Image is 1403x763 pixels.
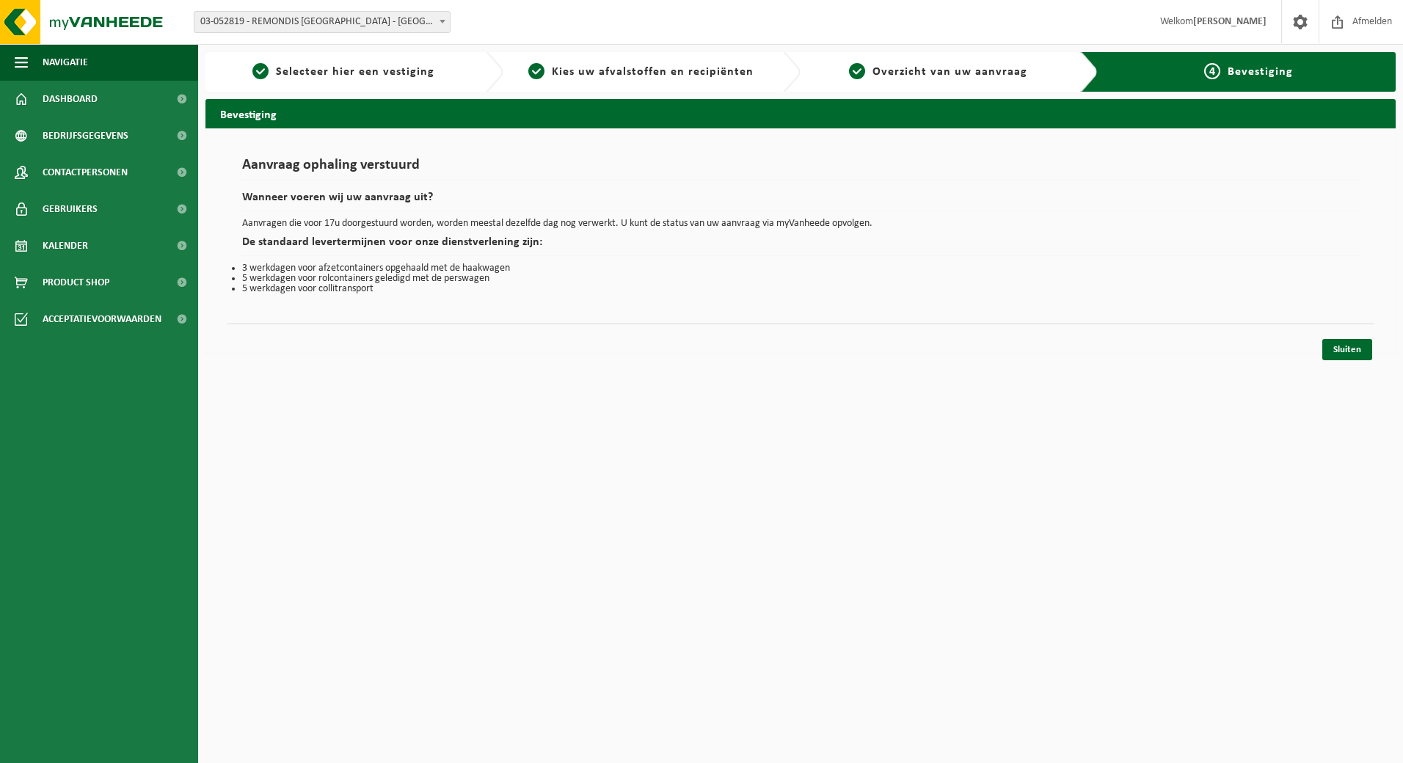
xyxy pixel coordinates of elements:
[872,66,1027,78] span: Overzicht van uw aanvraag
[43,227,88,264] span: Kalender
[213,63,474,81] a: 1Selecteer hier een vestiging
[43,191,98,227] span: Gebruikers
[205,99,1396,128] h2: Bevestiging
[242,274,1359,284] li: 5 werkdagen voor rolcontainers geledigd met de perswagen
[1204,63,1220,79] span: 4
[849,63,865,79] span: 3
[276,66,434,78] span: Selecteer hier een vestiging
[1193,16,1267,27] strong: [PERSON_NAME]
[43,301,161,337] span: Acceptatievoorwaarden
[194,11,451,33] span: 03-052819 - REMONDIS WEST-VLAANDEREN - OOSTENDE
[808,63,1069,81] a: 3Overzicht van uw aanvraag
[43,264,109,301] span: Product Shop
[43,81,98,117] span: Dashboard
[43,117,128,154] span: Bedrijfsgegevens
[194,12,450,32] span: 03-052819 - REMONDIS WEST-VLAANDEREN - OOSTENDE
[1228,66,1293,78] span: Bevestiging
[242,284,1359,294] li: 5 werkdagen voor collitransport
[242,158,1359,180] h1: Aanvraag ophaling verstuurd
[242,263,1359,274] li: 3 werkdagen voor afzetcontainers opgehaald met de haakwagen
[552,66,754,78] span: Kies uw afvalstoffen en recipiënten
[511,63,772,81] a: 2Kies uw afvalstoffen en recipiënten
[43,154,128,191] span: Contactpersonen
[528,63,544,79] span: 2
[43,44,88,81] span: Navigatie
[242,191,1359,211] h2: Wanneer voeren wij uw aanvraag uit?
[1322,339,1372,360] a: Sluiten
[252,63,269,79] span: 1
[242,236,1359,256] h2: De standaard levertermijnen voor onze dienstverlening zijn:
[242,219,1359,229] p: Aanvragen die voor 17u doorgestuurd worden, worden meestal dezelfde dag nog verwerkt. U kunt de s...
